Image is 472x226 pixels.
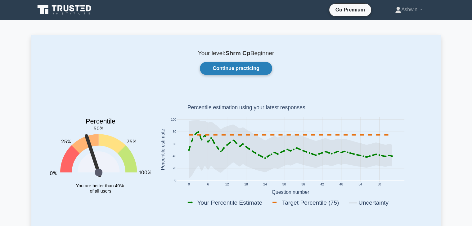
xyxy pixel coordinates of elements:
[187,105,305,111] text: Percentile estimation using your latest responses
[301,183,305,186] text: 36
[160,129,165,170] text: Percentile estimate
[86,118,115,125] text: Percentile
[76,183,124,188] tspan: You are better than 40%
[339,183,343,186] text: 48
[46,50,426,57] p: Your level: Beginner
[272,189,309,195] text: Question number
[332,6,369,14] a: Go Premium
[226,50,250,56] b: Shrm Cp
[244,183,248,186] text: 18
[171,118,176,122] text: 100
[200,62,272,75] a: Continue practicing
[173,130,176,134] text: 80
[90,189,111,193] tspan: of all users
[225,183,229,186] text: 12
[358,183,362,186] text: 54
[282,183,286,186] text: 30
[320,183,324,186] text: 42
[174,179,176,182] text: 0
[207,183,209,186] text: 6
[173,154,176,158] text: 40
[188,183,190,186] text: 0
[263,183,267,186] text: 24
[380,3,437,16] a: Ashwini
[173,167,176,170] text: 20
[173,142,176,146] text: 60
[377,183,381,186] text: 60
